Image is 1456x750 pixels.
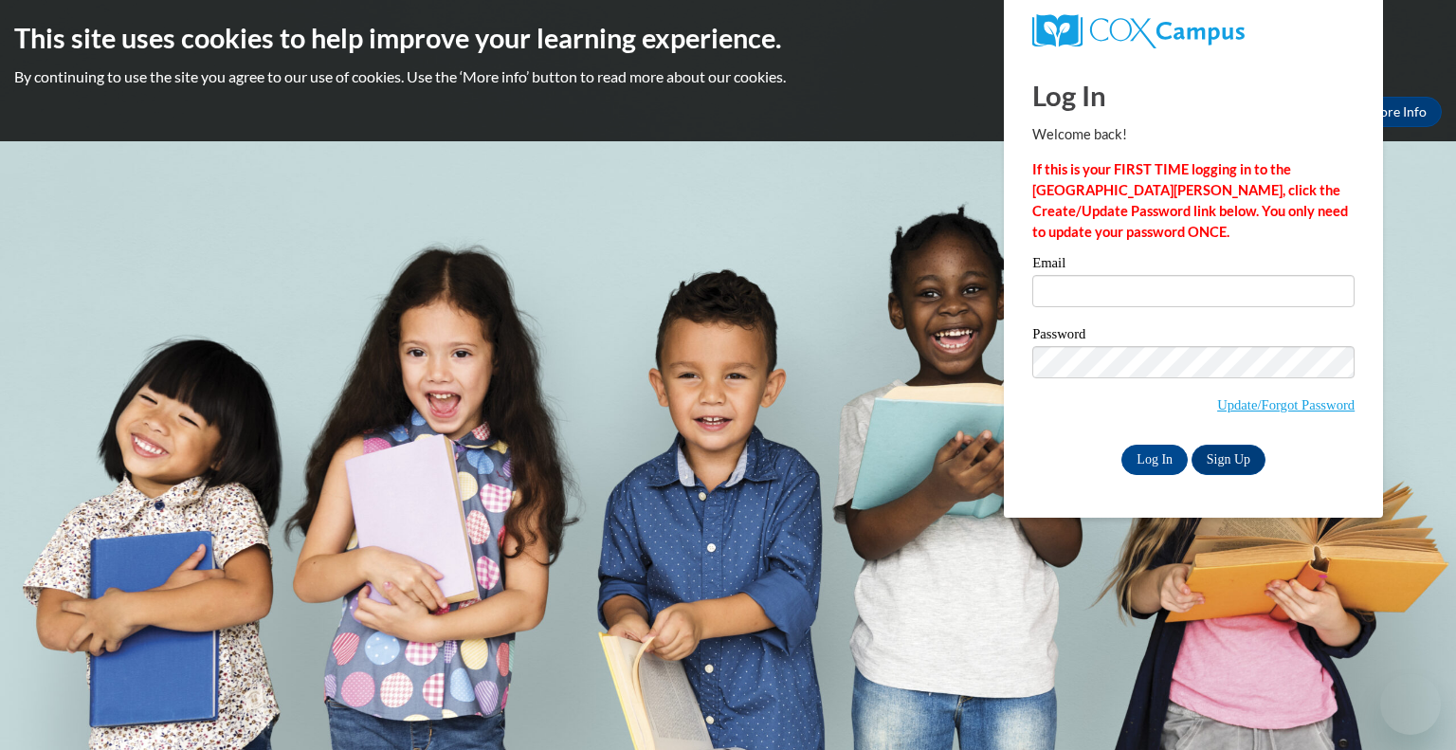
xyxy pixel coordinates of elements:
[1032,256,1355,275] label: Email
[1217,397,1355,412] a: Update/Forgot Password
[1032,124,1355,145] p: Welcome back!
[1032,161,1348,240] strong: If this is your FIRST TIME logging in to the [GEOGRAPHIC_DATA][PERSON_NAME], click the Create/Upd...
[14,19,1442,57] h2: This site uses cookies to help improve your learning experience.
[1032,76,1355,115] h1: Log In
[1192,445,1265,475] a: Sign Up
[1032,14,1245,48] img: COX Campus
[1032,327,1355,346] label: Password
[1032,14,1355,48] a: COX Campus
[1380,674,1441,735] iframe: Button to launch messaging window
[14,66,1442,87] p: By continuing to use the site you agree to our use of cookies. Use the ‘More info’ button to read...
[1353,97,1442,127] a: More Info
[1121,445,1188,475] input: Log In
